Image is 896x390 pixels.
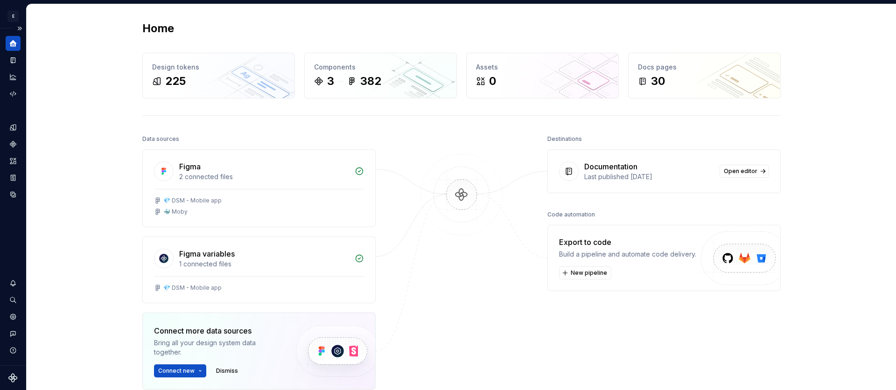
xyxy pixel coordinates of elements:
[6,187,21,202] a: Data sources
[154,325,280,336] div: Connect more data sources
[720,165,769,178] a: Open editor
[559,266,611,279] button: New pipeline
[179,259,349,269] div: 1 connected files
[154,364,206,377] button: Connect new
[142,237,376,303] a: Figma variables1 connected files💎 DSM - Mobile app
[179,248,235,259] div: Figma variables
[165,74,186,89] div: 225
[6,86,21,101] a: Code automation
[638,63,771,72] div: Docs pages
[6,70,21,84] a: Analytics
[6,292,21,307] button: Search ⌘K
[6,137,21,152] a: Components
[6,170,21,185] a: Storybook stories
[163,208,188,216] div: 🐳 Moby
[559,237,696,248] div: Export to code
[158,367,195,375] span: Connect new
[6,276,21,291] button: Notifications
[466,53,619,98] a: Assets0
[628,53,781,98] a: Docs pages30
[314,63,447,72] div: Components
[163,284,222,292] div: 💎 DSM - Mobile app
[571,269,607,277] span: New pipeline
[142,53,295,98] a: Design tokens225
[142,132,179,146] div: Data sources
[6,120,21,135] a: Design tokens
[154,338,280,357] div: Bring all your design system data together.
[7,11,19,22] div: E
[584,172,714,181] div: Last published [DATE]
[216,367,238,375] span: Dismiss
[6,153,21,168] a: Assets
[6,326,21,341] button: Contact support
[152,63,285,72] div: Design tokens
[651,74,665,89] div: 30
[304,53,457,98] a: Components3382
[179,172,349,181] div: 2 connected files
[6,53,21,68] a: Documentation
[559,250,696,259] div: Build a pipeline and automate code delivery.
[163,197,222,204] div: 💎 DSM - Mobile app
[142,21,174,36] h2: Home
[476,63,609,72] div: Assets
[6,36,21,51] a: Home
[547,132,582,146] div: Destinations
[489,74,496,89] div: 0
[2,6,24,26] button: E
[724,167,757,175] span: Open editor
[584,161,637,172] div: Documentation
[179,161,201,172] div: Figma
[6,309,21,324] a: Settings
[13,22,26,35] button: Expand sidebar
[360,74,381,89] div: 382
[327,74,334,89] div: 3
[547,208,595,221] div: Code automation
[212,364,242,377] button: Dismiss
[142,149,376,227] a: Figma2 connected files💎 DSM - Mobile app🐳 Moby
[8,373,18,383] svg: Supernova Logo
